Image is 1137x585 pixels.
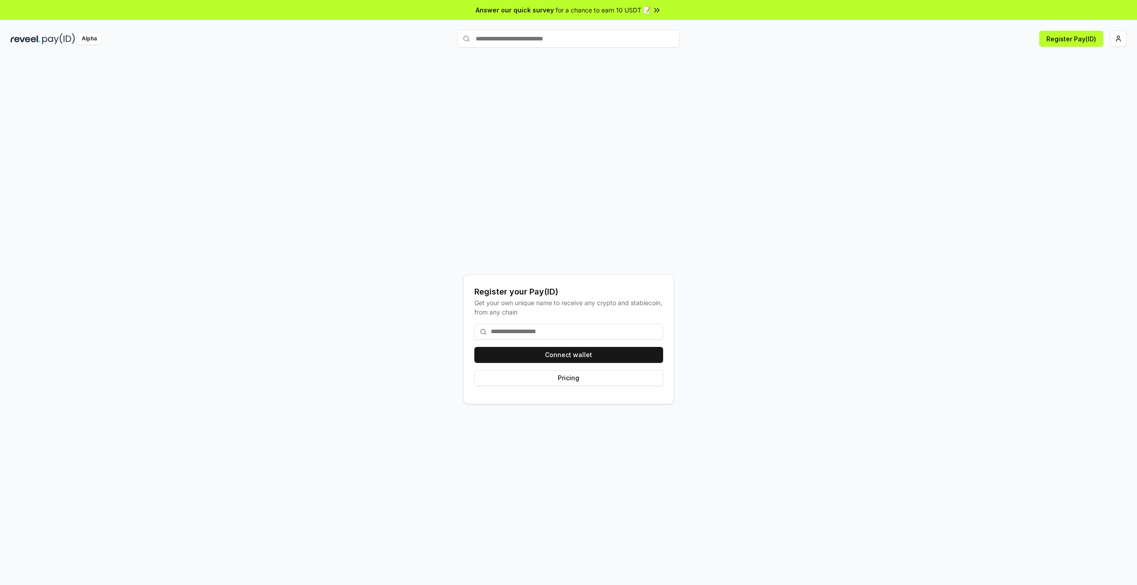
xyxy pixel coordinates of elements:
[42,33,75,44] img: pay_id
[476,5,554,15] span: Answer our quick survey
[474,286,663,298] div: Register your Pay(ID)
[474,347,663,363] button: Connect wallet
[556,5,651,15] span: for a chance to earn 10 USDT 📝
[77,33,102,44] div: Alpha
[1039,31,1103,47] button: Register Pay(ID)
[11,33,40,44] img: reveel_dark
[474,370,663,386] button: Pricing
[474,298,663,317] div: Get your own unique name to receive any crypto and stablecoin, from any chain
